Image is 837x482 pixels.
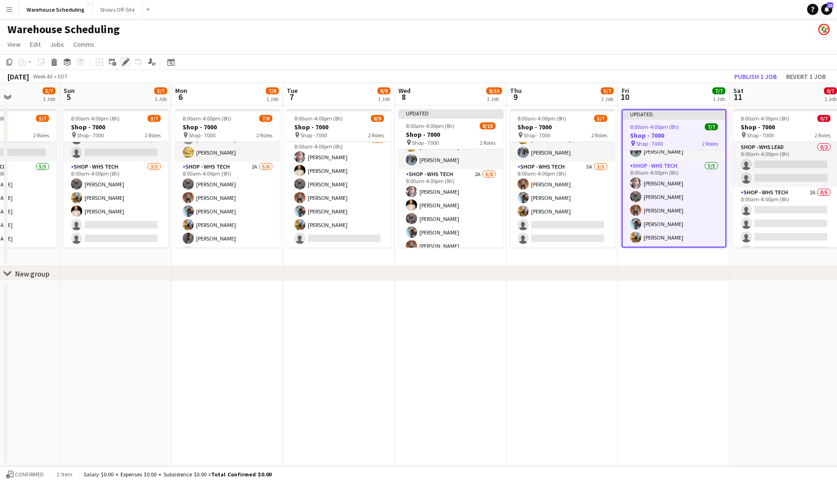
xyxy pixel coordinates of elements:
[46,38,68,50] a: Jobs
[266,95,278,102] div: 1 Job
[817,115,830,122] span: 0/7
[378,95,390,102] div: 1 Job
[398,109,503,248] app-job-card: Updated8:00am-4:00pm (8h)8/10Shop - 7000 Shop - 70002 RolesShop - WHS Lead2/28:00am-4:00pm (8h)[P...
[175,109,280,248] app-job-card: 8:00am-4:00pm (8h)7/8Shop - 7000 Shop - 70002 RolesShop - WHS Lead2/28:00am-4:00pm (8h)[PERSON_NA...
[145,132,161,139] span: 2 Roles
[259,115,272,122] span: 7/8
[818,24,830,35] app-user-avatar: Labor Coordinator
[300,132,327,139] span: Shop - 7000
[731,71,780,83] button: Publish 1 job
[509,92,522,102] span: 9
[285,92,298,102] span: 7
[733,86,744,95] span: Sat
[412,139,439,146] span: Shop - 7000
[398,109,503,117] div: Updated
[398,130,503,139] h3: Shop - 7000
[175,86,187,95] span: Mon
[5,469,45,480] button: Confirmed
[43,95,55,102] div: 1 Job
[510,123,615,131] h3: Shop - 7000
[266,87,279,94] span: 7/8
[821,4,832,15] a: 28
[64,123,168,131] h3: Shop - 7000
[71,115,120,122] span: 8:00am-4:00pm (8h)
[827,2,833,8] span: 28
[747,132,773,139] span: Shop - 7000
[782,71,830,83] button: Revert 1 job
[705,123,718,130] span: 7/7
[287,123,391,131] h3: Shop - 7000
[43,87,56,94] span: 5/7
[189,132,215,139] span: Shop - 7000
[398,169,503,296] app-card-role: Shop - WHS Tech2A6/88:00am-4:00pm (8h)[PERSON_NAME][PERSON_NAME][PERSON_NAME][PERSON_NAME][PERSON...
[371,115,384,122] span: 8/9
[630,123,679,130] span: 8:00am-4:00pm (8h)
[77,132,104,139] span: Shop - 7000
[594,115,607,122] span: 5/7
[480,139,496,146] span: 2 Roles
[287,135,391,248] app-card-role: Shop - WHS Tech1A6/78:00am-4:00pm (8h)[PERSON_NAME][PERSON_NAME][PERSON_NAME][PERSON_NAME][PERSON...
[623,131,725,140] h3: Shop - 7000
[622,109,726,248] app-job-card: Updated8:00am-4:00pm (8h)7/7Shop - 7000 Shop - 70002 RolesShop - WHS Lead2/28:00am-4:00pm (8h)[PE...
[368,132,384,139] span: 2 Roles
[53,471,76,478] span: 1 item
[58,73,68,80] div: EDT
[480,122,496,129] span: 8/10
[712,87,725,94] span: 7/7
[174,92,187,102] span: 6
[15,269,50,278] div: New group
[7,22,120,36] h1: Warehouse Scheduling
[377,87,390,94] span: 8/9
[64,109,168,248] app-job-card: 8:00am-4:00pm (8h)3/7Shop - 7000 Shop - 70002 RolesShop - WHS Lead0/28:00am-4:00pm (8h) Shop - WH...
[84,471,271,478] div: Salary $0.00 + Expenses $0.00 + Subsistence $0.00 =
[486,87,502,94] span: 8/10
[62,92,75,102] span: 5
[824,87,837,94] span: 0/7
[4,38,24,50] a: View
[713,95,725,102] div: 1 Job
[36,115,49,122] span: 5/7
[287,109,391,248] div: 8:00am-4:00pm (8h)8/9Shop - 7000 Shop - 70002 Roles[PERSON_NAME][PERSON_NAME]Shop - WHS Tech1A6/7...
[70,38,98,50] a: Comms
[31,73,54,80] span: Week 40
[154,87,167,94] span: 3/7
[7,72,29,81] div: [DATE]
[487,95,502,102] div: 1 Job
[636,140,663,147] span: Shop - 7000
[30,40,41,49] span: Edit
[510,162,615,248] app-card-role: Shop - WHS Tech5A3/58:00am-4:00pm (8h)[PERSON_NAME][PERSON_NAME][PERSON_NAME]
[524,132,550,139] span: Shop - 7000
[815,132,830,139] span: 2 Roles
[702,140,718,147] span: 2 Roles
[601,95,613,102] div: 1 Job
[623,161,725,247] app-card-role: Shop - WHS Tech5/58:00am-4:00pm (8h)[PERSON_NAME][PERSON_NAME][PERSON_NAME][PERSON_NAME][PERSON_N...
[183,115,231,122] span: 8:00am-4:00pm (8h)
[398,86,411,95] span: Wed
[406,122,454,129] span: 8:00am-4:00pm (8h)
[732,92,744,102] span: 11
[175,162,280,261] app-card-role: Shop - WHS Tech2A5/68:00am-4:00pm (8h)[PERSON_NAME][PERSON_NAME][PERSON_NAME][PERSON_NAME][PERSON...
[148,115,161,122] span: 3/7
[294,115,343,122] span: 8:00am-4:00pm (8h)
[19,0,92,19] button: Warehouse Scheduling
[92,0,142,19] button: Shows Off-Site
[15,471,44,478] span: Confirmed
[510,109,615,248] app-job-card: 8:00am-4:00pm (8h)5/7Shop - 7000 Shop - 70002 RolesShop - WHS Lead2/28:00am-4:00pm (8h)[PERSON_NA...
[510,86,522,95] span: Thu
[397,92,411,102] span: 8
[622,86,629,95] span: Fri
[7,40,21,49] span: View
[256,132,272,139] span: 2 Roles
[73,40,94,49] span: Comms
[64,86,75,95] span: Sun
[175,123,280,131] h3: Shop - 7000
[591,132,607,139] span: 2 Roles
[601,87,614,94] span: 5/7
[518,115,566,122] span: 8:00am-4:00pm (8h)
[287,86,298,95] span: Tue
